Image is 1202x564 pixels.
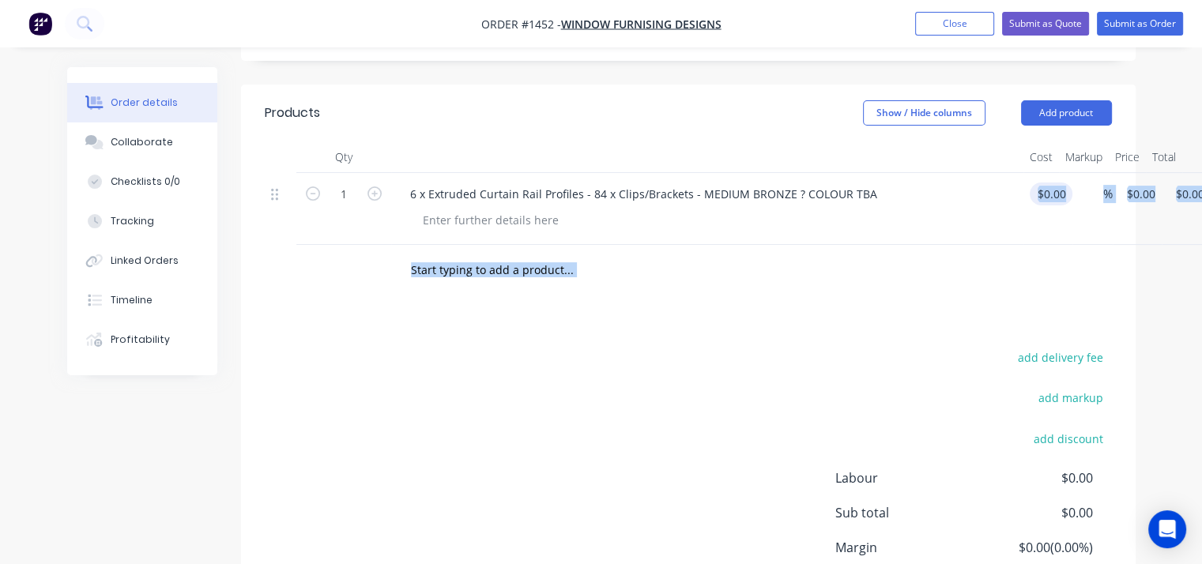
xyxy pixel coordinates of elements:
div: Total [1146,141,1182,173]
div: Tracking [111,214,154,228]
button: Submit as Quote [1002,12,1089,36]
div: 6 x Extruded Curtain Rail Profiles - 84 x Clips/Brackets - MEDIUM BRONZE ? COLOUR TBA [398,182,890,205]
button: Show / Hide columns [863,100,985,126]
button: add markup [1031,387,1112,408]
button: add delivery fee [1010,347,1112,368]
div: Linked Orders [111,254,179,268]
div: Products [265,103,320,122]
img: Factory [28,12,52,36]
button: add discount [1026,427,1112,449]
div: Order details [111,96,178,110]
a: Window Furnising Designs [561,17,722,32]
span: Order #1452 - [481,17,561,32]
div: Collaborate [111,135,173,149]
div: Timeline [111,293,153,307]
span: % [1103,185,1113,203]
button: Add product [1021,100,1112,126]
span: $0.00 [975,468,1092,487]
div: Open Intercom Messenger [1148,510,1186,548]
button: Submit as Order [1097,12,1183,36]
button: Timeline [67,280,217,320]
button: Profitability [67,320,217,359]
div: Cost [1023,141,1059,173]
div: Profitability [111,333,170,347]
div: Checklists 0/0 [111,175,180,189]
input: Start typing to add a product... [410,254,726,286]
span: $0.00 ( 0.00 %) [975,538,1092,557]
button: Order details [67,83,217,122]
button: Linked Orders [67,241,217,280]
button: Collaborate [67,122,217,162]
span: Sub total [835,503,976,522]
div: Qty [296,141,391,173]
button: Tracking [67,201,217,241]
div: Price [1109,141,1146,173]
span: Labour [835,468,976,487]
span: $0.00 [975,503,1092,522]
button: Close [915,12,994,36]
button: Checklists 0/0 [67,162,217,201]
span: Margin [835,538,976,557]
div: Markup [1059,141,1109,173]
